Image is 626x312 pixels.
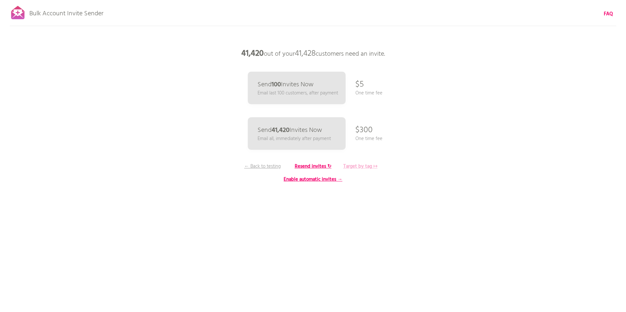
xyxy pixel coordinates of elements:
p: $300 [355,121,373,140]
p: Email all, immediately after payment [258,135,331,142]
a: FAQ [604,10,613,18]
p: Email last 100 customers, after payment [258,90,338,97]
p: Bulk Account Invite Sender [29,4,103,20]
p: $5 [355,75,364,94]
p: ← Back to testing [238,163,287,170]
span: 41,428 [295,47,316,60]
a: Send100Invites Now Email last 100 customers, after payment [248,72,346,104]
b: 41,420 [241,47,264,60]
p: Send Invites Now [258,127,322,134]
p: out of your customers need an invite. [215,44,411,64]
b: 100 [272,79,281,90]
b: 41,420 [272,125,290,135]
p: Send Invites Now [258,81,314,88]
p: One time fee [355,135,382,142]
b: Resend invites ↻ [295,163,332,170]
b: Enable automatic invites → [284,176,342,183]
b: Target by tag ↦ [343,163,378,170]
p: One time fee [355,90,382,97]
a: Send41,420Invites Now Email all, immediately after payment [248,117,346,150]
